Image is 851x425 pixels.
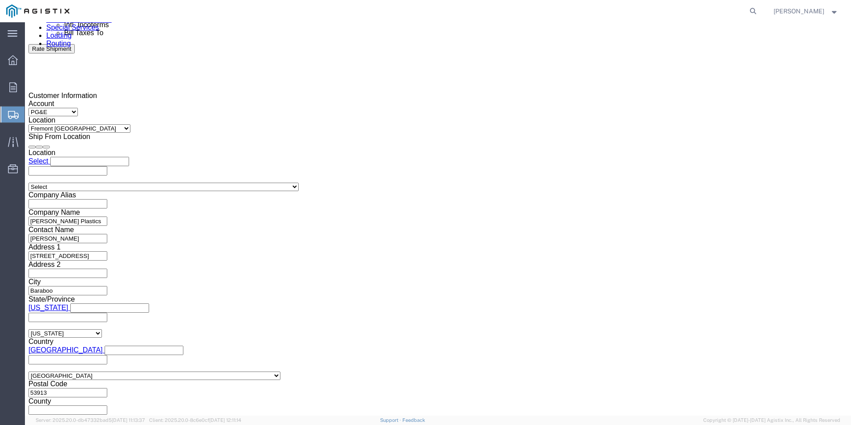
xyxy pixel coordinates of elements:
span: Wendy Bottomley [774,6,824,16]
span: Copyright © [DATE]-[DATE] Agistix Inc., All Rights Reserved [703,417,840,424]
a: Feedback [402,417,425,423]
span: [DATE] 12:11:14 [209,417,241,423]
a: Support [380,417,402,423]
span: Server: 2025.20.0-db47332bad5 [36,417,145,423]
button: [PERSON_NAME] [773,6,839,16]
span: [DATE] 11:13:37 [112,417,145,423]
span: Client: 2025.20.0-8c6e0cf [149,417,241,423]
img: logo [6,4,69,18]
iframe: FS Legacy Container [25,22,851,416]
